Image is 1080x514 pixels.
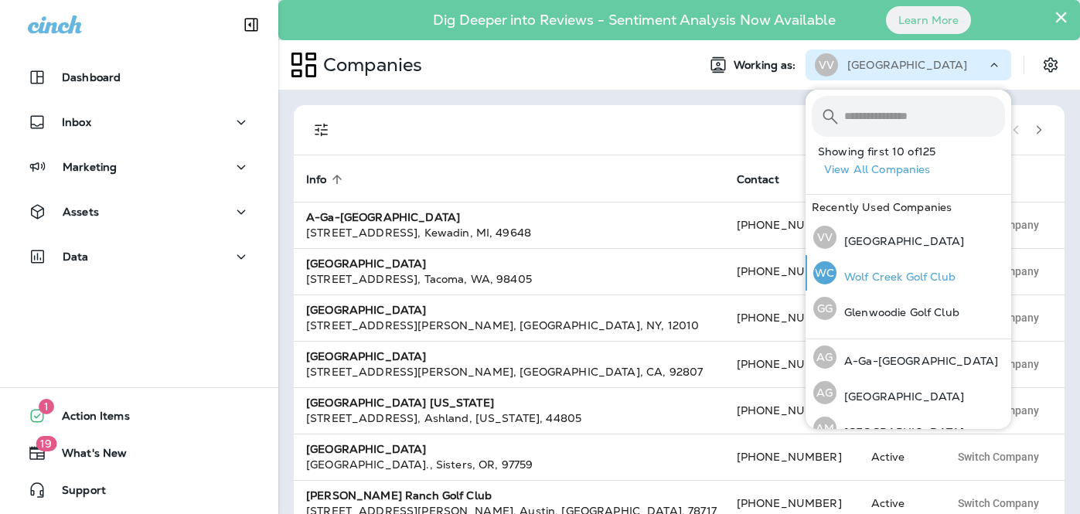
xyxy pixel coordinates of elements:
[15,107,263,138] button: Inbox
[836,390,964,403] p: [GEOGRAPHIC_DATA]
[230,9,273,40] button: Collapse Sidebar
[806,195,1011,220] div: Recently Used Companies
[836,426,964,438] p: [GEOGRAPHIC_DATA]
[949,445,1048,468] button: Switch Company
[46,484,106,502] span: Support
[306,442,426,456] strong: [GEOGRAPHIC_DATA]
[306,173,327,186] span: Info
[836,306,959,318] p: Glenwoodie Golf Club
[836,235,964,247] p: [GEOGRAPHIC_DATA]
[813,226,836,249] div: VV
[46,447,127,465] span: What's New
[15,400,263,431] button: 1Action Items
[806,410,1011,446] button: AM[GEOGRAPHIC_DATA]
[806,339,1011,375] button: AGA-Ga-[GEOGRAPHIC_DATA]
[724,341,859,387] td: [PHONE_NUMBER]
[306,410,712,426] div: [STREET_ADDRESS] , Ashland , [US_STATE] , 44805
[63,250,89,263] p: Data
[306,225,712,240] div: [STREET_ADDRESS] , Kewadin , MI , 49648
[859,434,938,480] td: Active
[813,417,836,440] div: AM
[306,457,712,472] div: [GEOGRAPHIC_DATA]. , Sisters , OR , 97759
[306,396,494,410] strong: [GEOGRAPHIC_DATA] [US_STATE]
[306,257,426,271] strong: [GEOGRAPHIC_DATA]
[317,53,422,77] p: Companies
[734,59,799,72] span: Working as:
[306,488,492,502] strong: [PERSON_NAME] Ranch Golf Club
[806,220,1011,255] button: VV[GEOGRAPHIC_DATA]
[62,116,91,128] p: Inbox
[15,437,263,468] button: 19What's New
[1054,5,1068,29] button: Close
[818,158,1011,182] button: View All Companies
[737,173,779,186] span: Contact
[15,475,263,505] button: Support
[15,62,263,93] button: Dashboard
[306,114,337,145] button: Filters
[63,206,99,218] p: Assets
[1037,51,1065,79] button: Settings
[724,387,859,434] td: [PHONE_NUMBER]
[886,6,971,34] button: Learn More
[15,151,263,182] button: Marketing
[724,294,859,341] td: [PHONE_NUMBER]
[958,498,1039,509] span: Switch Company
[306,210,460,224] strong: A-Ga-[GEOGRAPHIC_DATA]
[724,202,859,248] td: [PHONE_NUMBER]
[813,297,836,320] div: GG
[306,349,426,363] strong: [GEOGRAPHIC_DATA]
[63,161,117,173] p: Marketing
[306,364,712,380] div: [STREET_ADDRESS][PERSON_NAME] , [GEOGRAPHIC_DATA] , CA , 92807
[62,71,121,83] p: Dashboard
[15,241,263,272] button: Data
[306,318,712,333] div: [STREET_ADDRESS][PERSON_NAME] , [GEOGRAPHIC_DATA] , NY , 12010
[36,436,56,451] span: 19
[847,59,967,71] p: [GEOGRAPHIC_DATA]
[813,261,836,284] div: WC
[306,271,712,287] div: [STREET_ADDRESS] , Tacoma , WA , 98405
[306,303,426,317] strong: [GEOGRAPHIC_DATA]
[958,451,1039,462] span: Switch Company
[806,375,1011,410] button: AG[GEOGRAPHIC_DATA]
[815,53,838,77] div: VV
[813,381,836,404] div: AG
[39,399,54,414] span: 1
[813,346,836,369] div: AG
[15,196,263,227] button: Assets
[724,248,859,294] td: [PHONE_NUMBER]
[306,172,347,186] span: Info
[724,434,859,480] td: [PHONE_NUMBER]
[806,255,1011,291] button: WCWolf Creek Golf Club
[818,145,1011,158] p: Showing first 10 of 125
[836,271,956,283] p: Wolf Creek Golf Club
[806,291,1011,326] button: GGGlenwoodie Golf Club
[388,18,881,22] p: Dig Deeper into Reviews - Sentiment Analysis Now Available
[46,410,130,428] span: Action Items
[737,172,799,186] span: Contact
[836,355,998,367] p: A-Ga-[GEOGRAPHIC_DATA]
